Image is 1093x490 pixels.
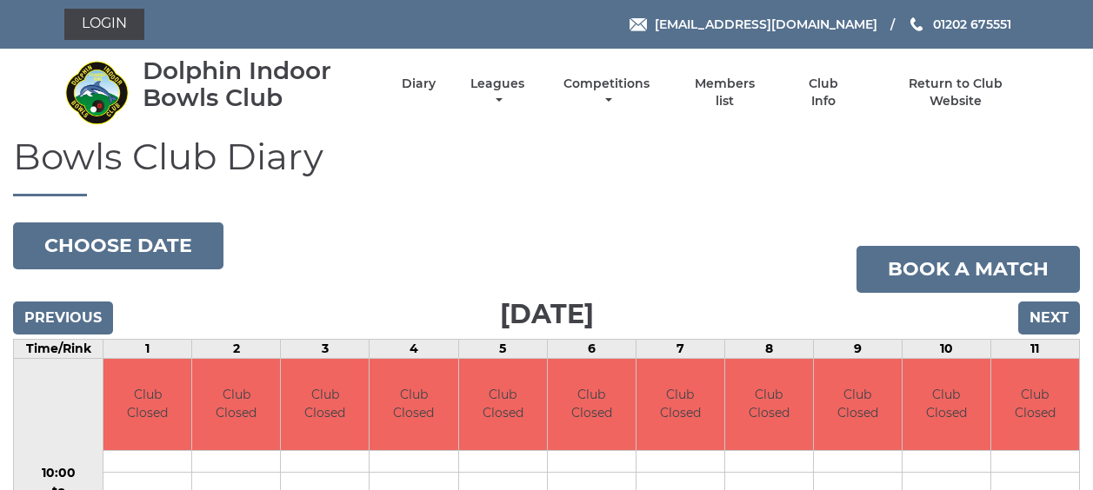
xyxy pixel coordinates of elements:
a: Phone us 01202 675551 [908,15,1011,34]
span: 01202 675551 [933,17,1011,32]
td: 1 [103,340,192,359]
td: Club Closed [459,359,547,450]
input: Next [1018,301,1080,334]
h1: Bowls Club Diary [13,136,1080,196]
td: Club Closed [548,359,636,450]
a: Club Info [796,76,852,109]
td: 10 [902,340,990,359]
img: Phone us [910,17,923,31]
a: Competitions [560,76,655,109]
td: 4 [370,340,458,359]
td: 11 [990,340,1079,359]
input: Previous [13,301,113,334]
td: 6 [547,340,636,359]
td: 5 [458,340,547,359]
div: Dolphin Indoor Bowls Club [143,57,371,111]
td: Club Closed [991,359,1079,450]
img: Dolphin Indoor Bowls Club [64,60,130,125]
a: Login [64,9,144,40]
a: Book a match [856,246,1080,293]
td: 2 [192,340,281,359]
img: Email [630,18,647,31]
td: Club Closed [192,359,280,450]
td: Club Closed [103,359,191,450]
a: Leagues [466,76,529,109]
button: Choose date [13,222,223,269]
td: 3 [281,340,370,359]
td: Time/Rink [14,340,103,359]
a: Diary [402,76,436,92]
td: Club Closed [370,359,457,450]
td: Club Closed [725,359,813,450]
td: 8 [724,340,813,359]
span: [EMAIL_ADDRESS][DOMAIN_NAME] [655,17,877,32]
td: Club Closed [814,359,902,450]
td: Club Closed [903,359,990,450]
a: Members list [684,76,764,109]
td: 7 [636,340,724,359]
td: 9 [813,340,902,359]
a: Return to Club Website [882,76,1029,109]
td: Club Closed [281,359,369,450]
td: Club Closed [636,359,724,450]
a: Email [EMAIL_ADDRESS][DOMAIN_NAME] [630,15,877,34]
